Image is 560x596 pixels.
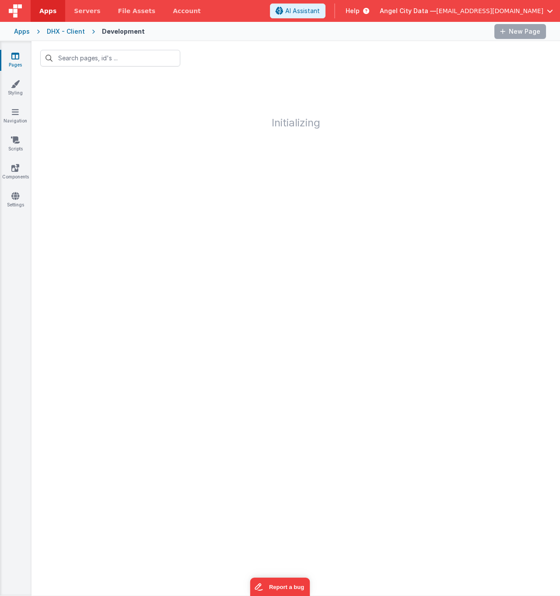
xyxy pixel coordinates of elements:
[47,27,85,36] div: DHX - Client
[436,7,543,15] span: [EMAIL_ADDRESS][DOMAIN_NAME]
[74,7,100,15] span: Servers
[102,27,145,36] div: Development
[346,7,360,15] span: Help
[380,7,436,15] span: Angel City Data —
[250,578,310,596] iframe: Marker.io feedback button
[118,7,156,15] span: File Assets
[285,7,320,15] span: AI Assistant
[270,3,325,18] button: AI Assistant
[494,24,546,39] button: New Page
[380,7,553,15] button: Angel City Data — [EMAIL_ADDRESS][DOMAIN_NAME]
[14,27,30,36] div: Apps
[40,50,180,66] input: Search pages, id's ...
[39,7,56,15] span: Apps
[31,75,560,129] h1: Initializing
